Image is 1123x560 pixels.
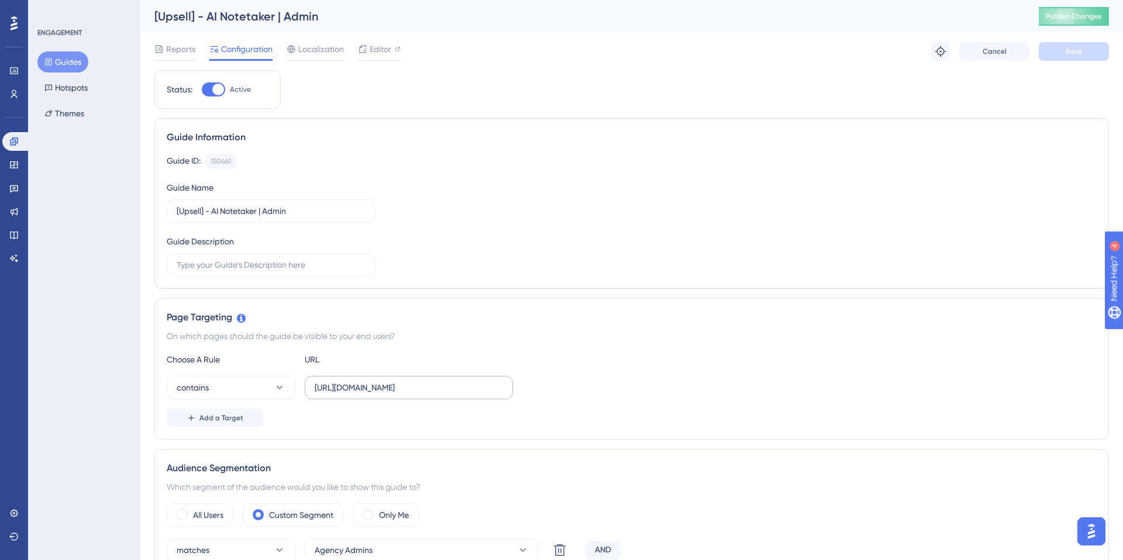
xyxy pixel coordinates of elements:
span: Agency Admins [315,543,373,557]
label: Only Me [379,508,409,522]
div: Guide ID: [167,154,201,169]
div: 4 [81,6,85,15]
input: yourwebsite.com/path [315,381,503,394]
input: Type your Guide’s Name here [177,205,365,217]
div: 150461 [211,157,231,166]
span: Reports [166,42,195,56]
div: URL [305,352,433,367]
div: On which pages should the guide be visible to your end users? [167,329,1097,343]
span: Save [1066,47,1082,56]
span: Editor [370,42,391,56]
button: Save [1039,42,1109,61]
button: Cancel [959,42,1029,61]
div: ENGAGEMENT [37,28,82,37]
button: Guides [37,51,88,72]
span: Add a Target [199,413,243,423]
span: matches [177,543,209,557]
div: AND [585,541,621,559]
label: All Users [193,508,223,522]
div: Page Targeting [167,310,1097,324]
label: Custom Segment [269,508,333,522]
button: contains [167,376,295,399]
button: Themes [37,103,91,124]
span: Publish Changes [1046,12,1102,21]
div: [Upsell] - AI Notetaker | Admin [154,8,1010,25]
div: Audience Segmentation [167,461,1097,475]
div: Status: [167,82,192,96]
span: contains [177,381,209,395]
button: Publish Changes [1039,7,1109,26]
button: Hotspots [37,77,95,98]
span: Need Help? [27,3,73,17]
iframe: UserGuiding AI Assistant Launcher [1074,514,1109,549]
input: Type your Guide’s Description here [177,258,365,271]
div: Guide Description [167,234,234,248]
div: Choose A Rule [167,352,295,367]
div: Which segment of the audience would you like to show this guide to? [167,480,1097,494]
div: Guide Name [167,181,213,195]
span: Configuration [221,42,273,56]
span: Localization [298,42,344,56]
button: Add a Target [167,409,263,427]
div: Guide Information [167,130,1097,144]
span: Cancel [983,47,1007,56]
span: Active [230,85,251,94]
